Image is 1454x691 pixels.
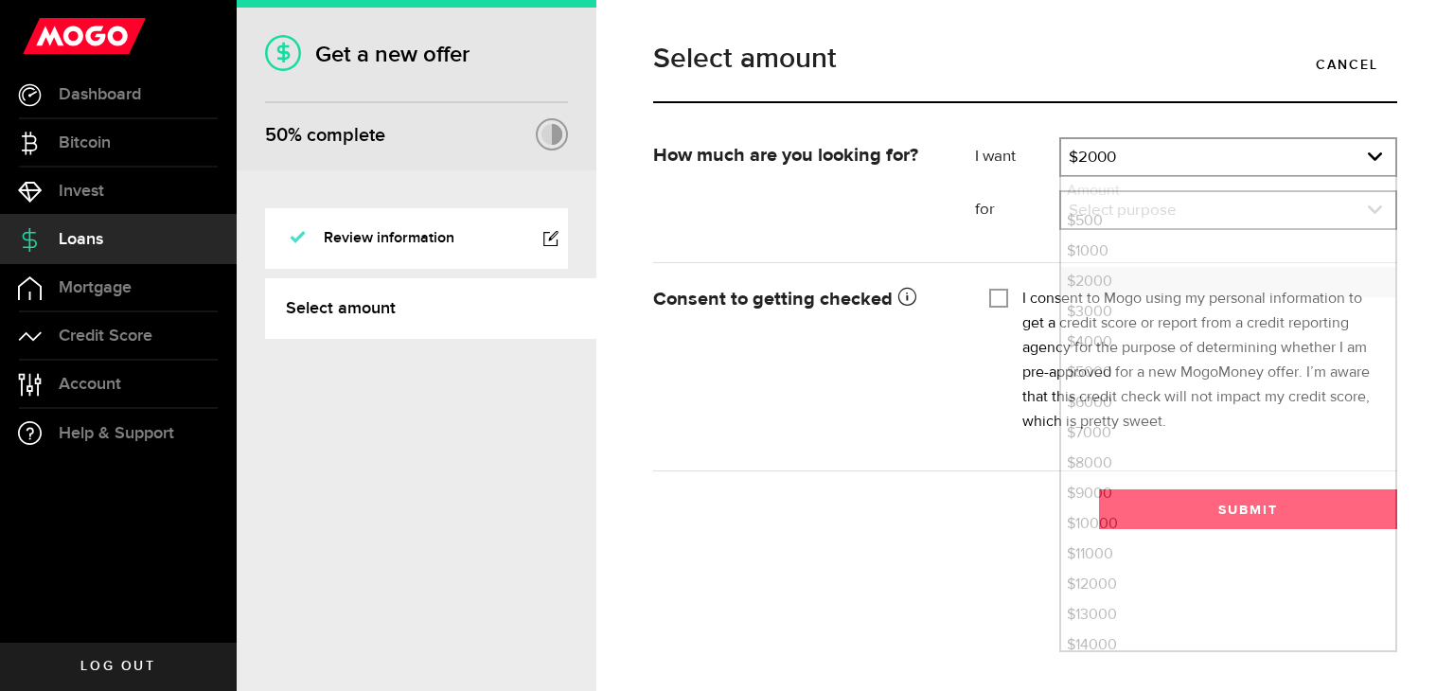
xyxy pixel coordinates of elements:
[265,41,568,68] h1: Get a new offer
[59,231,103,248] span: Loans
[80,660,155,673] span: Log out
[1061,479,1395,509] li: $9000
[265,124,288,147] span: 50
[1061,418,1395,449] li: $7000
[1061,600,1395,630] li: $13000
[1061,570,1395,600] li: $12000
[989,287,1008,306] input: I consent to Mogo using my personal information to get a credit score or report from a credit rep...
[59,183,104,200] span: Invest
[59,86,141,103] span: Dashboard
[1061,449,1395,479] li: $8000
[59,134,111,151] span: Bitcoin
[1061,267,1395,297] li: $2000
[265,118,385,152] div: % complete
[1061,509,1395,540] li: $10000
[1061,206,1395,237] li: $500
[975,199,1059,221] label: for
[975,146,1059,168] label: I want
[1061,540,1395,570] li: $11000
[1061,358,1395,388] li: $5000
[1022,287,1383,434] label: I consent to Mogo using my personal information to get a credit score or report from a credit rep...
[653,146,918,165] strong: How much are you looking for?
[1061,237,1395,267] li: $1000
[1061,630,1395,661] li: $14000
[1297,44,1397,84] a: Cancel
[59,425,174,442] span: Help & Support
[1061,176,1395,206] li: Amount
[653,44,1397,73] h1: Select amount
[265,208,568,269] a: Review information
[265,278,596,339] a: Select amount
[1061,388,1395,418] li: $6000
[15,8,72,64] button: Open LiveChat chat widget
[59,279,132,296] span: Mortgage
[1061,297,1395,328] li: $3000
[59,376,121,393] span: Account
[1061,328,1395,358] li: $4000
[653,290,916,309] strong: Consent to getting checked
[59,328,152,345] span: Credit Score
[1061,139,1395,175] a: expand select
